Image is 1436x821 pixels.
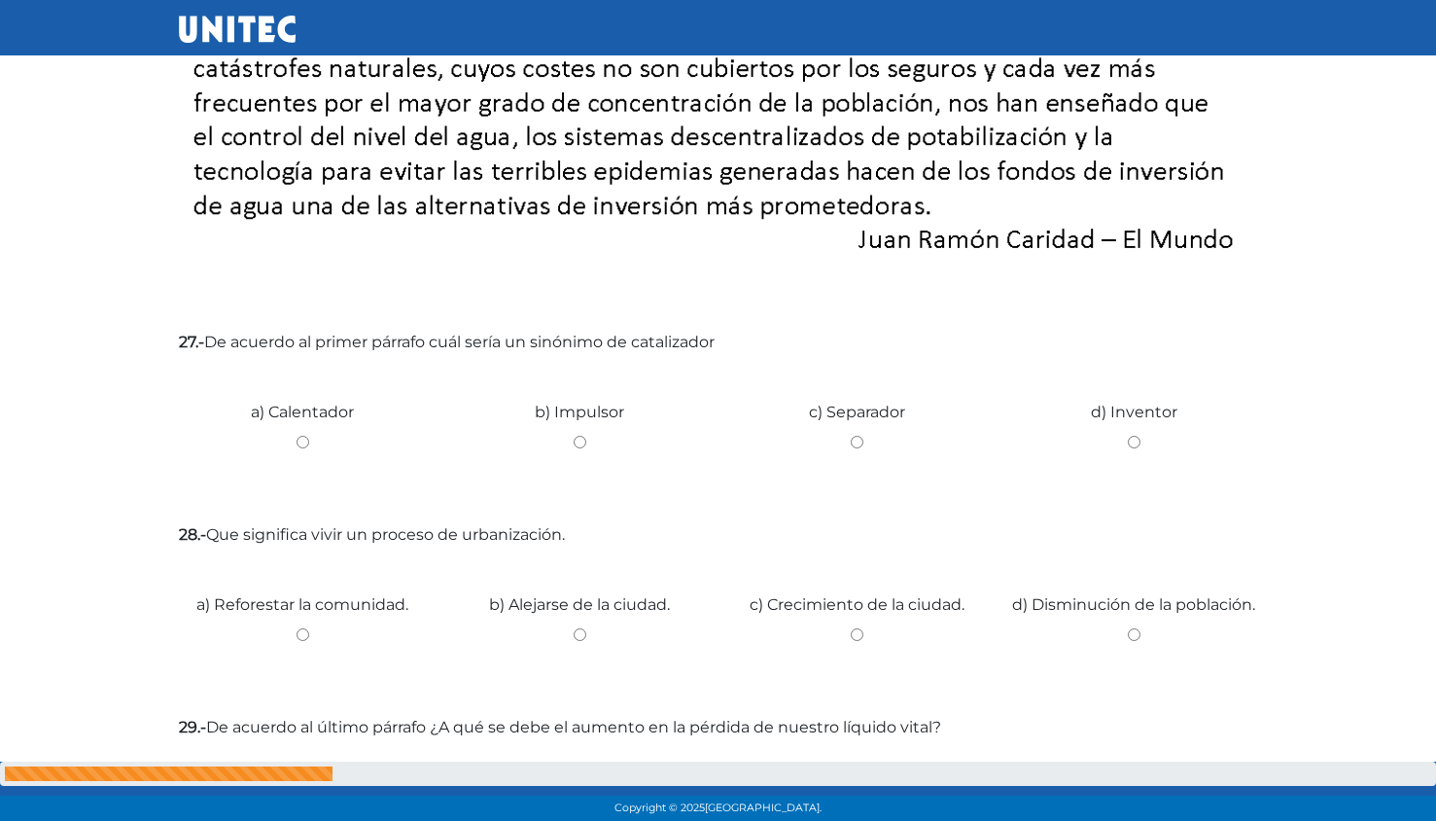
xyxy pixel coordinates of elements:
label: a) Calentador [251,401,354,424]
strong: 27.- [179,333,204,351]
label: De acuerdo al último párrafo ¿A qué se debe el aumento en la pérdida de nuestro líquido vital? [179,716,1258,739]
label: a) Reforestar la comunidad. [196,593,408,617]
label: d) Disminución de la población. [1012,593,1255,617]
label: c) Crecimiento de la ciudad. [750,593,964,617]
label: Que significa vivir un proceso de urbanización. [179,523,1258,547]
span: [GEOGRAPHIC_DATA]. [705,802,822,814]
label: De acuerdo al primer párrafo cuál sería un sinónimo de catalizador [179,331,1258,354]
strong: 28.- [179,525,206,544]
label: d) Inventor [1091,401,1177,424]
label: b) Impulsor [535,401,624,424]
strong: 29.- [179,718,206,736]
img: UNITEC [179,16,296,43]
label: b) Alejarse de la ciudad. [489,593,670,617]
label: c) Separador [809,401,905,424]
